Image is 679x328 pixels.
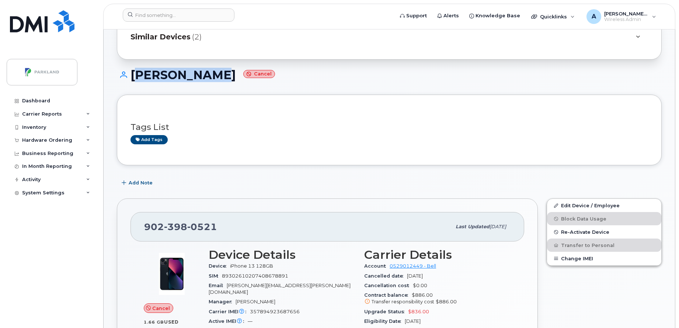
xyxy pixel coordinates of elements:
a: Edit Device / Employee [547,199,661,212]
span: Wireless Admin [604,17,648,22]
button: Add Note [117,176,159,190]
div: Abisheik.Thiyagarajan@parkland.ca [581,9,661,24]
span: $886.00 [436,299,457,304]
span: Eligibility Date [364,318,405,324]
span: Contract balance [364,292,412,298]
span: — [248,318,253,324]
span: Manager [209,299,236,304]
a: Alerts [432,8,464,23]
span: Cancellation cost [364,283,413,288]
span: Cancelled date [364,273,407,279]
button: Change IMEI [547,252,661,265]
span: [DATE] [405,318,421,324]
span: 89302610207408678891 [222,273,288,279]
span: 902 [144,221,217,232]
span: Add Note [129,179,153,186]
span: Last updated [456,224,490,229]
span: $0.00 [413,283,427,288]
a: 0529012449 - Bell [390,263,436,269]
span: Active IMEI [209,318,248,324]
h3: Tags List [130,123,648,132]
span: Transfer responsibility cost [372,299,434,304]
span: 357894923687656 [250,309,300,314]
img: image20231002-3703462-1ig824h.jpeg [150,252,194,296]
span: Email [209,283,227,288]
span: Cancel [152,305,170,312]
h1: [PERSON_NAME] [117,68,662,81]
h3: Carrier Details [364,248,511,261]
span: iPhone 13 128GB [230,263,273,269]
span: 1.66 GB [144,320,164,325]
span: 398 [164,221,187,232]
span: (2) [192,32,202,42]
span: [PERSON_NAME] [236,299,275,304]
a: Add tags [130,135,168,144]
span: used [164,319,179,325]
span: Quicklinks [540,14,567,20]
a: Knowledge Base [464,8,525,23]
a: Support [395,8,432,23]
span: $886.00 [364,292,511,306]
span: Similar Devices [130,32,191,42]
span: Re-Activate Device [561,229,609,235]
small: Cancel [243,70,275,78]
span: Device [209,263,230,269]
span: [DATE] [407,273,423,279]
span: A [592,12,596,21]
span: SIM [209,273,222,279]
span: Carrier IMEI [209,309,250,314]
button: Block Data Usage [547,212,661,225]
button: Re-Activate Device [547,225,661,239]
span: Account [364,263,390,269]
div: Quicklinks [526,9,580,24]
span: Alerts [443,12,459,20]
span: 0521 [187,221,217,232]
span: Upgrade Status [364,309,408,314]
span: Knowledge Base [476,12,520,20]
h3: Device Details [209,248,355,261]
span: [DATE] [490,224,506,229]
span: [PERSON_NAME][EMAIL_ADDRESS][PERSON_NAME][DOMAIN_NAME] [604,11,648,17]
button: Transfer to Personal [547,239,661,252]
span: [PERSON_NAME][EMAIL_ADDRESS][PERSON_NAME][DOMAIN_NAME] [209,283,351,295]
span: $836.00 [408,309,429,314]
input: Find something... [123,8,234,22]
span: Support [406,12,427,20]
